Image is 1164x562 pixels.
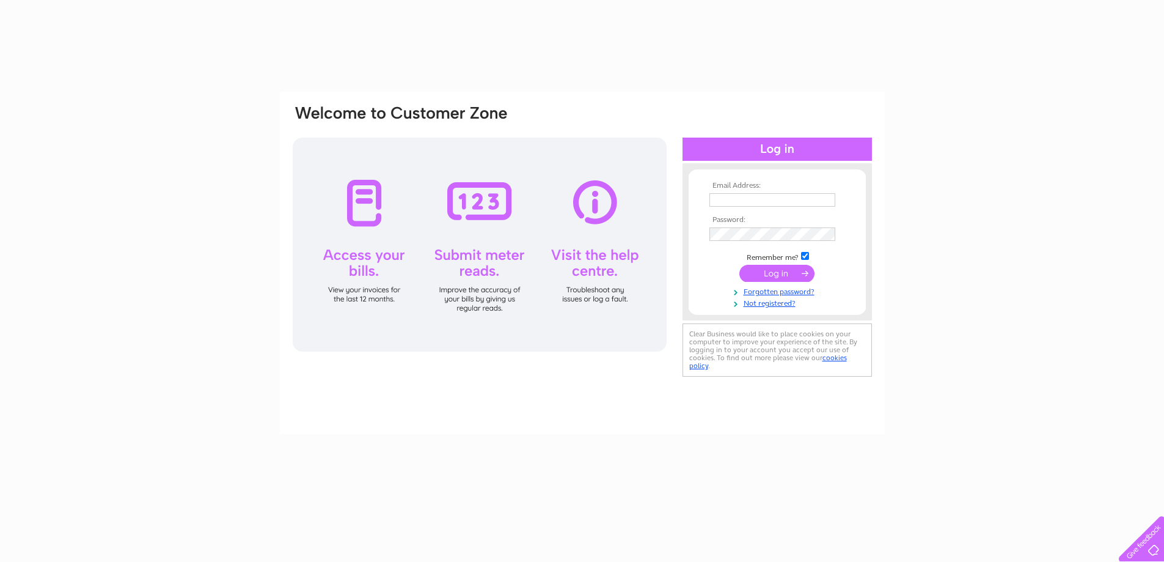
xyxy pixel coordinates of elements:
[683,324,872,377] div: Clear Business would like to place cookies on your computer to improve your experience of the sit...
[709,285,848,297] a: Forgotten password?
[706,216,848,224] th: Password:
[689,353,847,370] a: cookies policy
[739,265,814,282] input: Submit
[706,182,848,190] th: Email Address:
[706,250,848,262] td: Remember me?
[709,297,848,308] a: Not registered?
